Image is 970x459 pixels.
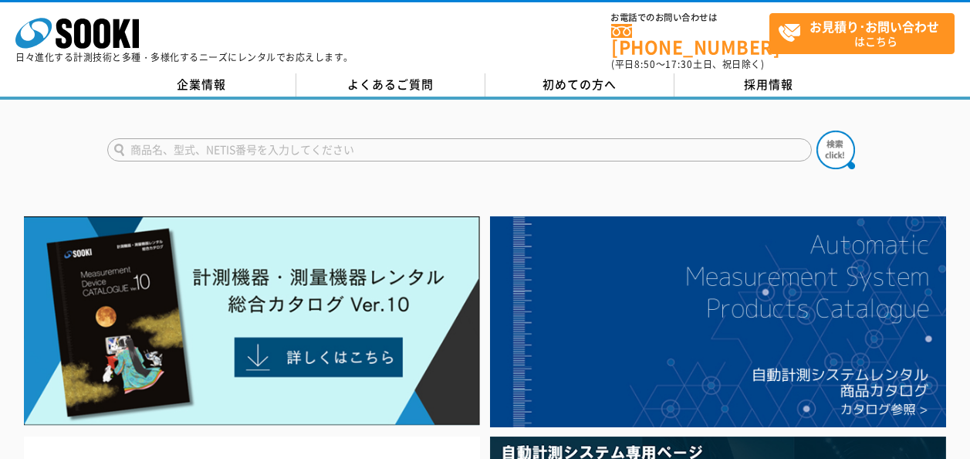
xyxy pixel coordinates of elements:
[674,73,864,97] a: 採用情報
[296,73,485,97] a: よくあるご質問
[24,216,480,426] img: Catalog Ver10
[611,57,764,71] span: (平日 ～ 土日、祝日除く)
[809,17,939,36] strong: お見積り･お問い合わせ
[490,216,946,427] img: 自動計測システムカタログ
[107,138,812,161] input: 商品名、型式、NETIS番号を入力してください
[542,76,617,93] span: 初めての方へ
[15,53,353,62] p: 日々進化する計測技術と多種・多様化するニーズにレンタルでお応えします。
[665,57,693,71] span: 17:30
[485,73,674,97] a: 初めての方へ
[634,57,656,71] span: 8:50
[107,73,296,97] a: 企業情報
[611,13,769,22] span: お電話でのお問い合わせは
[611,24,769,56] a: [PHONE_NUMBER]
[778,14,954,53] span: はこちら
[769,13,955,54] a: お見積り･お問い合わせはこちら
[816,131,855,169] img: btn_search.png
